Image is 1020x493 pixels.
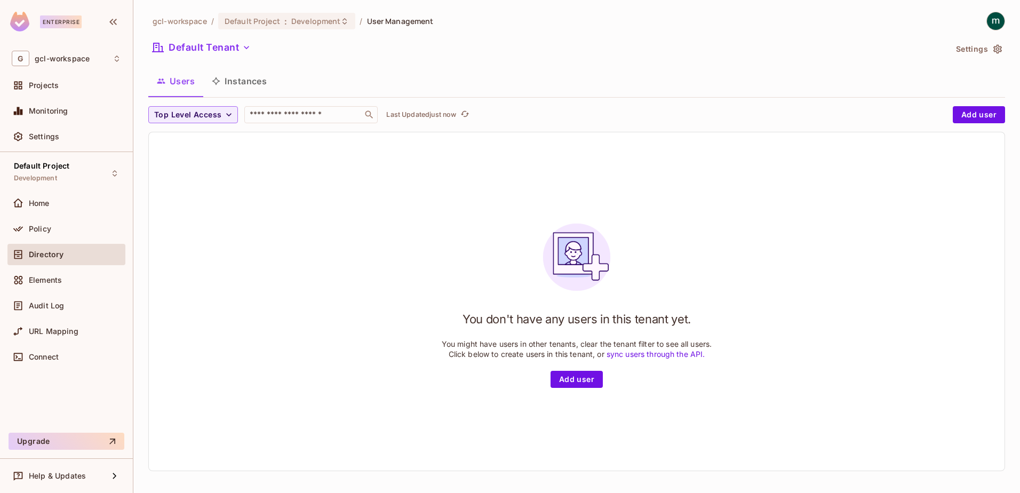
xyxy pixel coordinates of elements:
p: Last Updated just now [386,110,456,119]
span: Audit Log [29,301,64,310]
span: Monitoring [29,107,68,115]
button: Settings [952,41,1005,58]
button: Add user [551,371,603,388]
button: Upgrade [9,433,124,450]
span: G [12,51,29,66]
li: / [360,16,362,26]
span: Default Project [225,16,280,26]
span: the active workspace [153,16,207,26]
span: Top Level Access [154,108,221,122]
span: : [284,17,288,26]
h1: You don't have any users in this tenant yet. [463,311,691,327]
span: Policy [29,225,51,233]
span: Default Project [14,162,69,170]
span: URL Mapping [29,327,78,336]
button: refresh [458,108,471,121]
span: Directory [29,250,63,259]
p: You might have users in other tenants, clear the tenant filter to see all users. Click below to c... [442,339,712,359]
button: Default Tenant [148,39,255,56]
span: refresh [460,109,469,120]
span: Help & Updates [29,472,86,480]
span: Connect [29,353,59,361]
span: Elements [29,276,62,284]
span: Projects [29,81,59,90]
span: Click to refresh data [456,108,471,121]
span: Development [14,174,57,182]
div: Enterprise [40,15,82,28]
span: Settings [29,132,59,141]
img: SReyMgAAAABJRU5ErkJggg== [10,12,29,31]
span: User Management [367,16,434,26]
img: mathieu h [987,12,1005,30]
button: Instances [203,68,275,94]
a: sync users through the API. [607,349,705,359]
button: Users [148,68,203,94]
button: Top Level Access [148,106,238,123]
span: Workspace: gcl-workspace [35,54,90,63]
span: Development [291,16,340,26]
span: Home [29,199,50,208]
button: Add user [953,106,1005,123]
li: / [211,16,214,26]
